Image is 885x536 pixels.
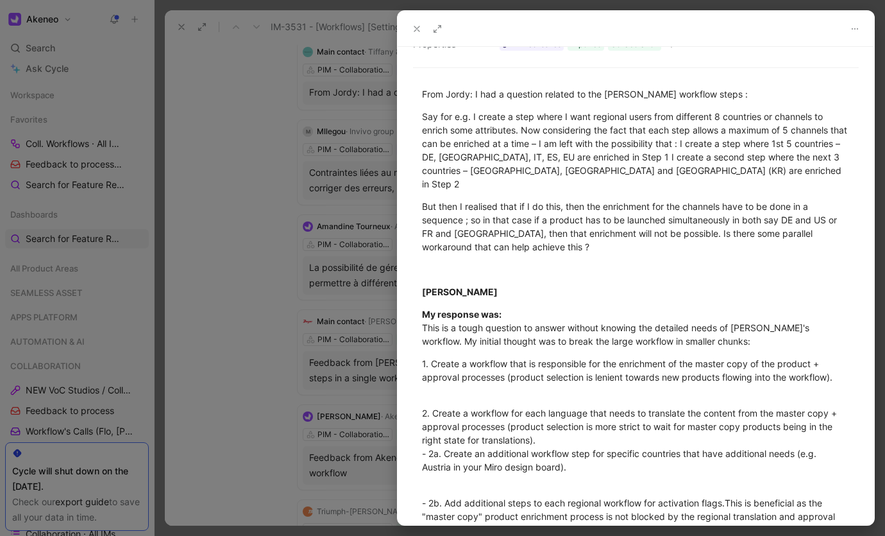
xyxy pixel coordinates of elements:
[422,309,501,320] strong: My response was:
[422,110,850,191] div: Say for e.g. I create a step where I want regional users from different 8 countries or channels t...
[422,87,850,101] div: From Jordy: I had a question related to the [PERSON_NAME] workflow steps :
[422,200,850,254] div: But then I realised that if I do this, then the enrichment for the channels have to be done in a ...
[422,357,850,384] div: 1. Create a workflow that is responsible for the enrichment of the master copy of the product + a...
[422,286,498,297] strong: [PERSON_NAME]
[422,393,850,474] div: 2. Create a workflow for each language that needs to translate the content from the master copy +...
[422,307,850,348] div: This is a tough question to answer without knowing the detailed needs of [PERSON_NAME]'s workflow...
